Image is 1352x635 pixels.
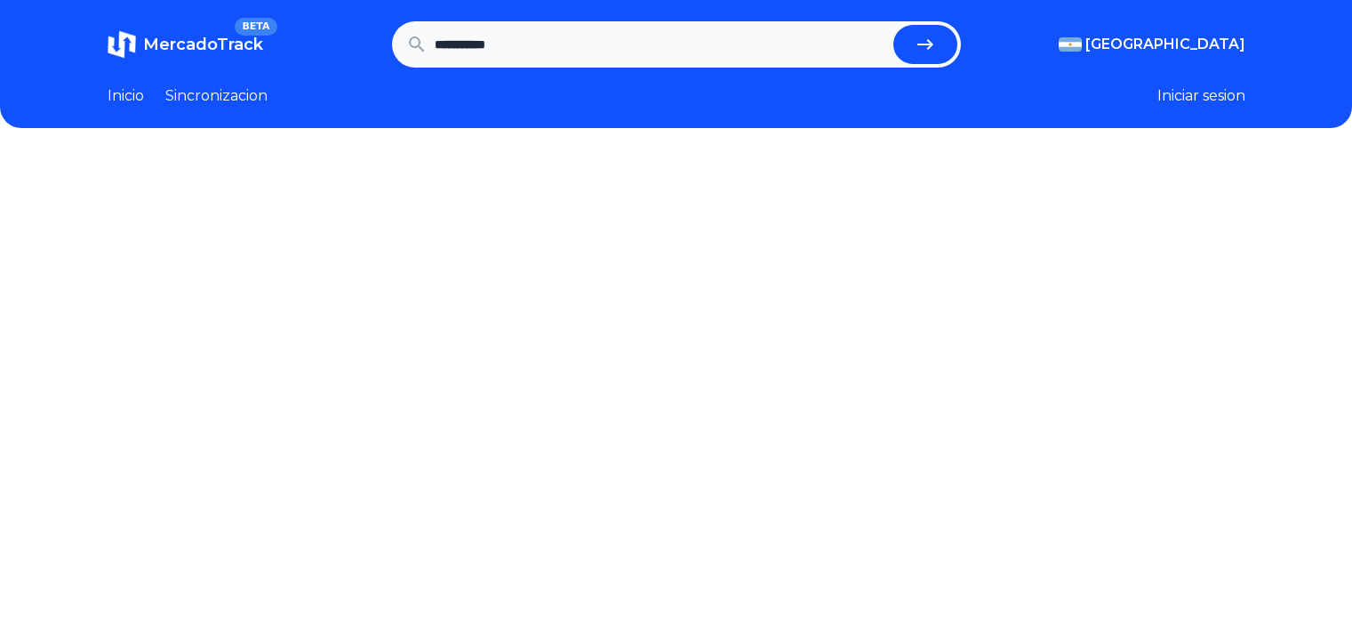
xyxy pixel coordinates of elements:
[1157,85,1245,107] button: Iniciar sesion
[108,30,136,59] img: MercadoTrack
[143,35,263,54] span: MercadoTrack
[108,30,263,59] a: MercadoTrackBETA
[1059,34,1245,55] button: [GEOGRAPHIC_DATA]
[235,18,276,36] span: BETA
[108,85,144,107] a: Inicio
[1059,37,1082,52] img: Argentina
[165,85,268,107] a: Sincronizacion
[1085,34,1245,55] span: [GEOGRAPHIC_DATA]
